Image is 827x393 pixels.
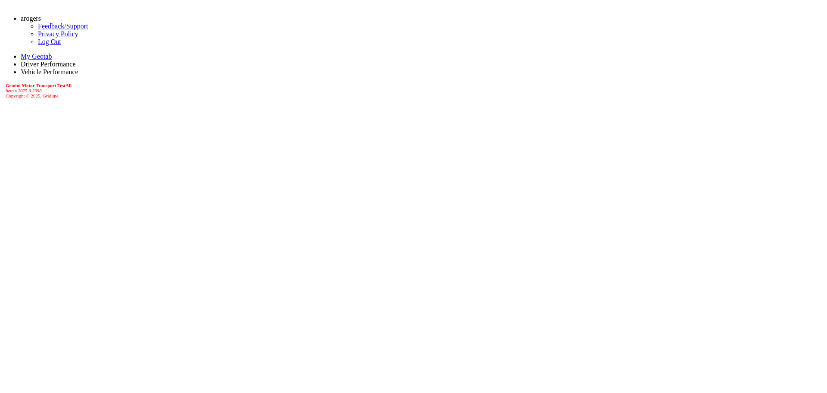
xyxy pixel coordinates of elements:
a: arogers [21,15,41,22]
a: Privacy Policy [38,30,78,38]
b: Gemini Motor Transport TestAll [6,83,72,88]
a: Feedback/Support [38,22,88,30]
i: beta v.2025.6.2398 [6,88,42,93]
a: Log Out [38,38,61,45]
a: My Geotab [21,53,52,60]
a: Vehicle Performance [21,68,78,75]
a: Driver Performance [21,60,76,68]
div: Copyright © 2025, Gridline [6,83,824,98]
